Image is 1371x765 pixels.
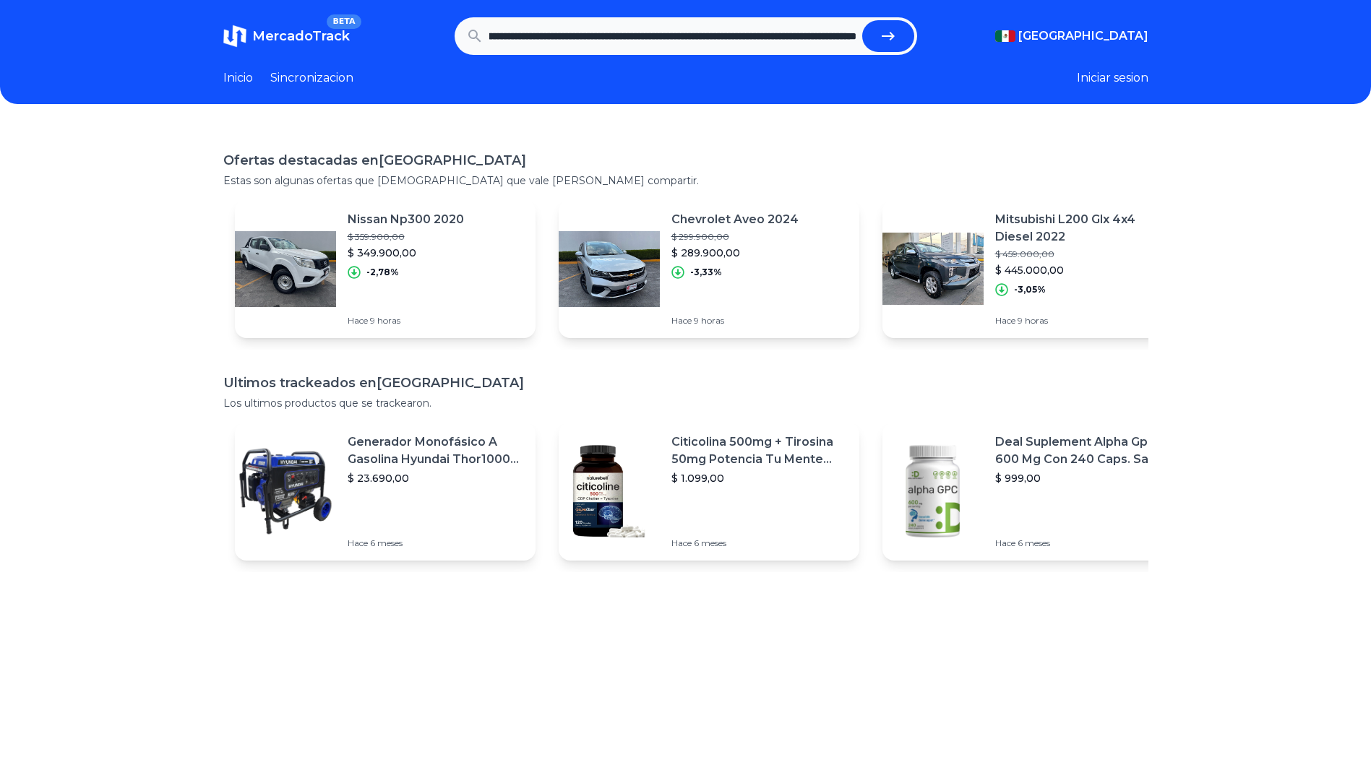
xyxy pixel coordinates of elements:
[223,25,246,48] img: MercadoTrack
[995,211,1172,246] p: Mitsubishi L200 Glx 4x4 Diesel 2022
[223,150,1148,170] h1: Ofertas destacadas en [GEOGRAPHIC_DATA]
[882,422,1183,561] a: Featured imageDeal Suplement Alpha Gpc 600 Mg Con 240 Caps. Salud Cerebral Sabor S/n$ 999,00Hace ...
[559,422,859,561] a: Featured imageCiticolina 500mg + Tirosina 50mg Potencia Tu Mente (120caps) Sabor Sin Sabor$ 1.099...
[690,267,722,278] p: -3,33%
[252,28,350,44] span: MercadoTrack
[348,471,524,485] p: $ 23.690,00
[882,441,984,542] img: Featured image
[223,396,1148,410] p: Los ultimos productos que se trackearon.
[671,231,799,243] p: $ 299.900,00
[1018,27,1148,45] span: [GEOGRAPHIC_DATA]
[995,471,1172,485] p: $ 999,00
[559,199,859,338] a: Featured imageChevrolet Aveo 2024$ 299.900,00$ 289.900,00-3,33%Hace 9 horas
[235,441,336,542] img: Featured image
[671,246,799,260] p: $ 289.900,00
[995,27,1148,45] button: [GEOGRAPHIC_DATA]
[995,30,1015,42] img: Mexico
[995,537,1172,549] p: Hace 6 meses
[995,248,1172,260] p: $ 459.000,00
[995,315,1172,327] p: Hace 9 horas
[235,422,536,561] a: Featured imageGenerador Monofásico A Gasolina Hyundai Thor10000 P 11.5 Kw$ 23.690,00Hace 6 meses
[348,231,464,243] p: $ 359.900,00
[559,218,660,319] img: Featured image
[1014,284,1046,295] p: -3,05%
[882,199,1183,338] a: Featured imageMitsubishi L200 Glx 4x4 Diesel 2022$ 459.000,00$ 445.000,00-3,05%Hace 9 horas
[995,433,1172,468] p: Deal Suplement Alpha Gpc 600 Mg Con 240 Caps. Salud Cerebral Sabor S/n
[270,69,353,87] a: Sincronizacion
[671,537,848,549] p: Hace 6 meses
[348,537,524,549] p: Hace 6 meses
[348,433,524,468] p: Generador Monofásico A Gasolina Hyundai Thor10000 P 11.5 Kw
[348,246,464,260] p: $ 349.900,00
[1077,69,1148,87] button: Iniciar sesion
[235,199,536,338] a: Featured imageNissan Np300 2020$ 359.900,00$ 349.900,00-2,78%Hace 9 horas
[223,173,1148,188] p: Estas son algunas ofertas que [DEMOGRAPHIC_DATA] que vale [PERSON_NAME] compartir.
[366,267,399,278] p: -2,78%
[327,14,361,29] span: BETA
[671,315,799,327] p: Hace 9 horas
[671,471,848,485] p: $ 1.099,00
[223,373,1148,393] h1: Ultimos trackeados en [GEOGRAPHIC_DATA]
[235,218,336,319] img: Featured image
[348,315,464,327] p: Hace 9 horas
[671,433,848,468] p: Citicolina 500mg + Tirosina 50mg Potencia Tu Mente (120caps) Sabor Sin Sabor
[559,441,660,542] img: Featured image
[348,211,464,228] p: Nissan Np300 2020
[671,211,799,228] p: Chevrolet Aveo 2024
[223,69,253,87] a: Inicio
[995,263,1172,277] p: $ 445.000,00
[882,218,984,319] img: Featured image
[223,25,350,48] a: MercadoTrackBETA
